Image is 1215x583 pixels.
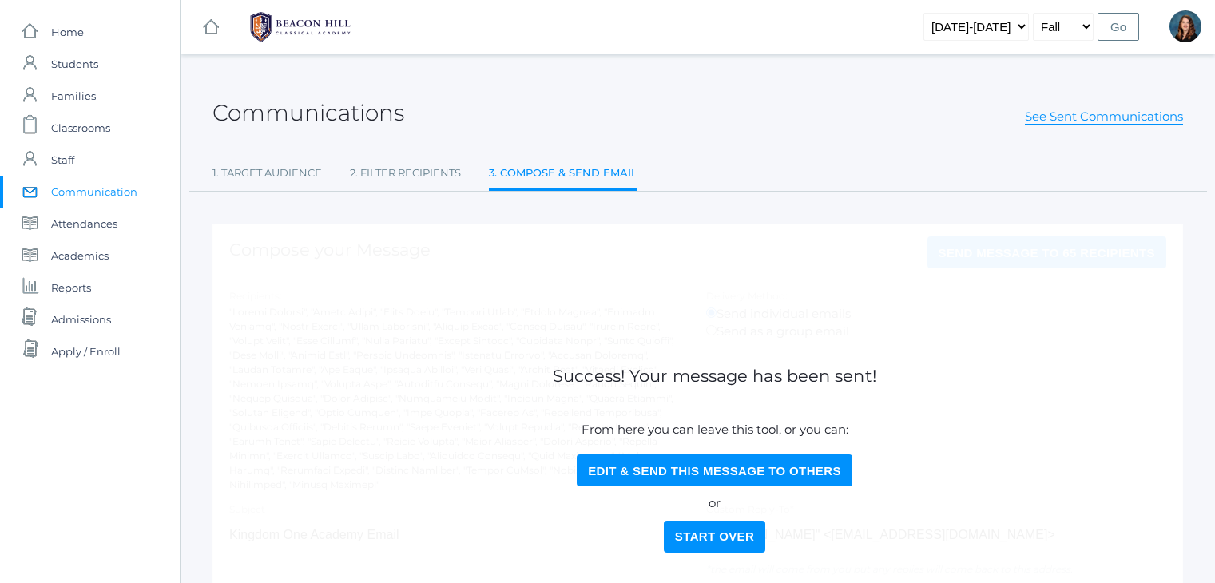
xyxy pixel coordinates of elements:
input: Go [1098,13,1139,41]
button: Edit & Send this Message to Others [577,454,852,486]
a: 2. Filter Recipients [350,157,461,189]
span: Communication [51,176,137,208]
button: Start Over [664,521,765,553]
a: See Sent Communications [1025,109,1183,125]
span: Students [51,48,98,80]
span: Reports [51,272,91,303]
span: Admissions [51,303,111,335]
div: Heather Mangimelli [1169,10,1201,42]
a: 1. Target Audience [212,157,322,189]
span: Staff [51,144,74,176]
span: Families [51,80,96,112]
span: Attendances [51,208,117,240]
h2: Communications [212,101,404,125]
span: Academics [51,240,109,272]
p: From here you can leave this tool, or you can: [555,421,875,439]
span: Apply / Enroll [51,335,121,367]
h1: Success! Your message has been sent! [553,367,876,385]
p: or [555,494,875,513]
img: BHCALogos-05-308ed15e86a5a0abce9b8dd61676a3503ac9727e845dece92d48e8588c001991.png [240,7,360,47]
span: Classrooms [51,112,110,144]
span: Home [51,16,84,48]
a: 3. Compose & Send Email [489,157,637,192]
